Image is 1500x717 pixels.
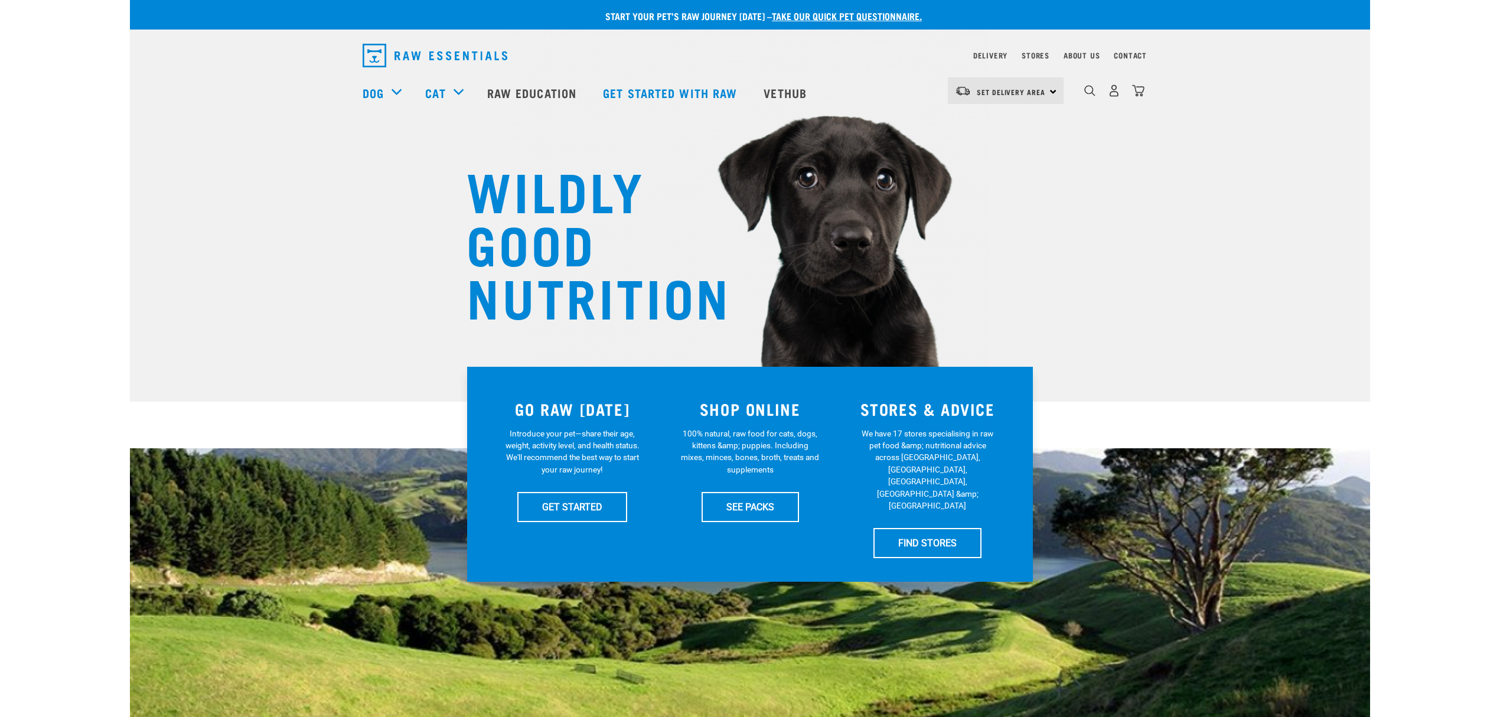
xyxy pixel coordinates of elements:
img: home-icon@2x.png [1132,84,1144,97]
a: Contact [1114,53,1147,57]
img: user.png [1108,84,1120,97]
img: Raw Essentials Logo [363,44,507,67]
a: SEE PACKS [702,492,799,522]
a: FIND STORES [873,528,981,558]
h3: GO RAW [DATE] [491,400,654,418]
p: Start your pet’s raw journey [DATE] – [139,9,1379,23]
a: GET STARTED [517,492,627,522]
p: Introduce your pet—share their age, weight, activity level, and health status. We'll recommend th... [503,428,642,476]
a: take our quick pet questionnaire. [772,13,922,18]
a: Delivery [973,53,1007,57]
h3: STORES & ADVICE [846,400,1009,418]
h3: SHOP ONLINE [669,400,832,418]
a: Raw Education [475,69,591,116]
a: Cat [425,84,445,102]
p: We have 17 stores specialising in raw pet food &amp; nutritional advice across [GEOGRAPHIC_DATA],... [858,428,997,512]
a: Dog [363,84,384,102]
a: Vethub [752,69,821,116]
nav: dropdown navigation [130,69,1370,116]
img: van-moving.png [955,86,971,96]
a: About Us [1064,53,1100,57]
a: Get started with Raw [591,69,752,116]
nav: dropdown navigation [353,39,1147,72]
h1: WILDLY GOOD NUTRITION [467,162,703,322]
p: 100% natural, raw food for cats, dogs, kittens &amp; puppies. Including mixes, minces, bones, bro... [681,428,820,476]
a: Stores [1022,53,1049,57]
img: home-icon-1@2x.png [1084,85,1095,96]
span: Set Delivery Area [977,90,1045,94]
